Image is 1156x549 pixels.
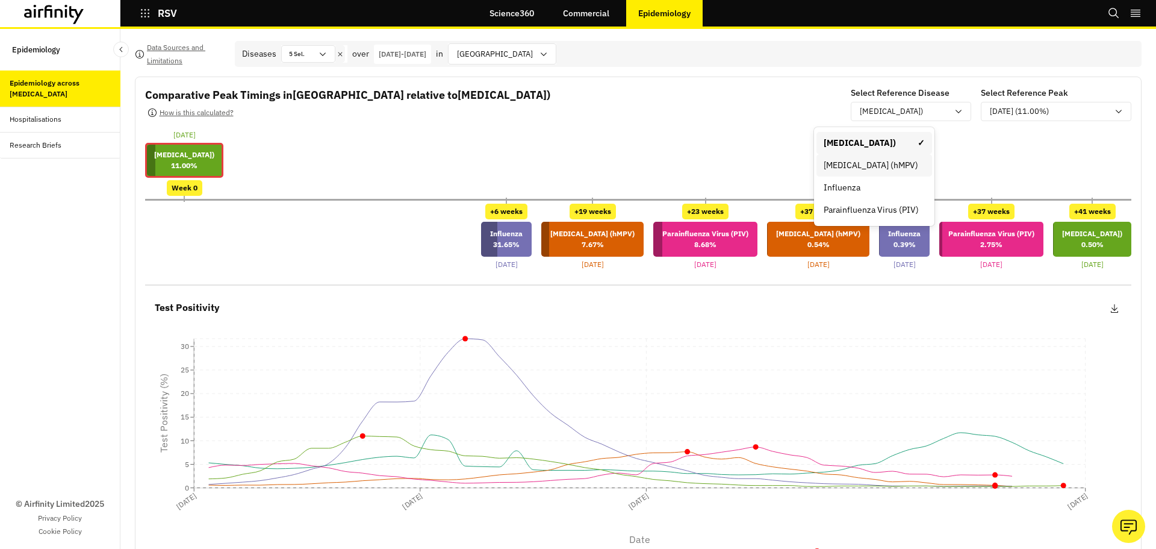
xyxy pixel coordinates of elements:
p: [MEDICAL_DATA]) [860,105,923,118]
tspan: [DATE] [627,491,650,512]
tspan: 30 [181,342,189,351]
div: Hospitalisations [10,114,61,125]
p: 0.50 % [1062,239,1122,250]
p: [DATE] [694,259,716,270]
p: [DATE] [496,259,518,270]
p: 0.54 % [776,239,860,250]
div: +6 weeks [485,204,527,219]
p: Comparative Peak Timings in [GEOGRAPHIC_DATA] relative to [MEDICAL_DATA]) [145,87,550,103]
span: ✓ [918,137,925,149]
p: Test Positivity [155,300,220,316]
p: How is this calculated? [160,106,234,119]
p: [DATE] [893,259,916,270]
p: [DATE] [1081,259,1104,270]
p: 7.67 % [550,239,635,250]
tspan: Date [629,533,650,545]
div: Research Briefs [10,140,61,151]
div: +19 weeks [570,204,616,219]
tspan: 10 [181,436,189,445]
p: [MEDICAL_DATA]) [1062,228,1122,239]
div: [MEDICAL_DATA] (hMPV) [824,159,925,172]
p: [MEDICAL_DATA]) [154,149,214,160]
tspan: [DATE] [400,491,424,512]
p: in [436,48,443,60]
p: [MEDICAL_DATA] (hMPV) [776,228,860,239]
p: Select Reference Disease [851,87,949,99]
div: Week 0 [167,180,202,196]
p: © Airfinity Limited 2025 [16,498,104,510]
div: 5 Sel. [282,46,318,62]
button: Search [1108,3,1120,24]
p: Influenza [490,228,523,239]
p: [DATE] (11.00%) [990,105,1049,118]
div: Parainfluenza Virus (PIV) [824,204,925,216]
tspan: Test Positivity (%) [158,374,170,453]
button: Ask our analysts [1112,510,1145,543]
p: Select Reference Peak [981,87,1068,99]
p: Epidemiology [12,39,60,61]
p: 8.68 % [662,239,748,250]
p: 31.65 % [490,239,523,250]
div: +23 weeks [682,204,729,219]
p: [DATE] [807,259,830,270]
div: [MEDICAL_DATA]) [824,137,925,149]
button: RSV [140,3,177,24]
tspan: 25 [181,365,189,374]
p: [DATE] [582,259,604,270]
p: Data Sources and Limitations [147,41,225,67]
button: Close Sidebar [113,42,129,57]
p: [DATE] - [DATE] [379,49,426,60]
tspan: 20 [181,389,189,398]
div: Diseases [242,48,276,60]
tspan: 5 [185,460,189,469]
p: Parainfluenza Virus (PIV) [948,228,1034,239]
a: Privacy Policy [38,513,82,524]
tspan: [DATE] [175,491,198,512]
button: Data Sources and Limitations [135,45,225,64]
tspan: [DATE] [1066,491,1089,512]
div: +41 weeks [1069,204,1116,219]
p: [MEDICAL_DATA] (hMPV) [550,228,635,239]
div: Influenza [824,181,925,194]
p: Parainfluenza Virus (PIV) [662,228,748,239]
div: +37 weeks [795,204,842,219]
p: RSV [158,8,177,19]
div: +37 weeks [968,204,1015,219]
p: Epidemiology [638,8,691,18]
tspan: 0 [185,483,189,492]
tspan: 15 [181,412,189,421]
p: Influenza [888,228,921,239]
a: Cookie Policy [39,526,82,537]
p: over [352,48,369,60]
p: [DATE] [173,130,196,140]
button: How is this calculated? [145,103,235,122]
p: 0.39 % [888,239,921,250]
div: Epidemiology across [MEDICAL_DATA] [10,78,111,99]
p: 11.00 % [154,160,214,171]
p: 2.75 % [948,239,1034,250]
p: [DATE] [980,259,1002,270]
